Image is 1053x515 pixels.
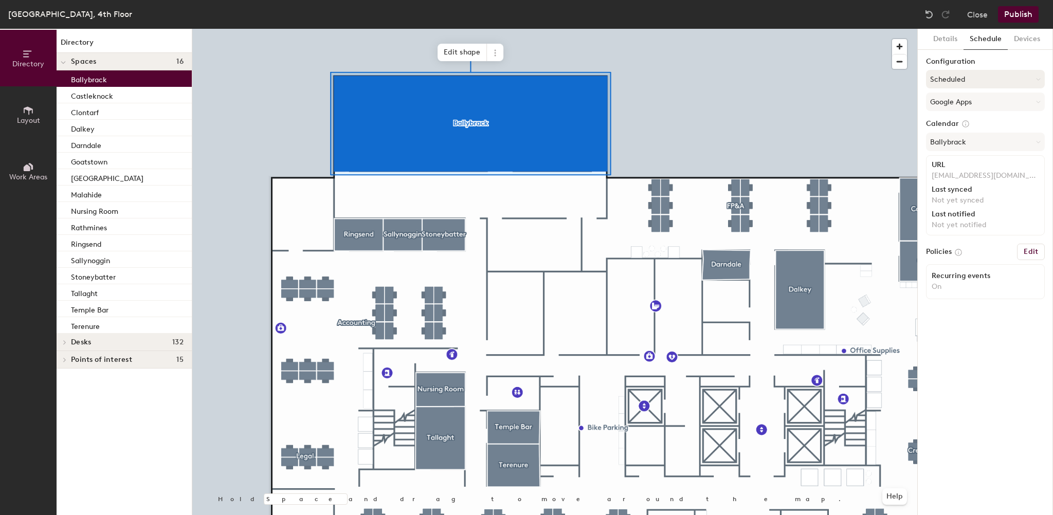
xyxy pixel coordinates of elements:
p: Terenure [71,319,100,331]
div: URL [932,161,1039,169]
div: Last notified [932,210,1039,218]
span: Work Areas [9,173,47,181]
span: Layout [17,116,40,125]
label: Policies [926,248,952,256]
div: Recurring events [932,272,1039,280]
p: Not yet synced [932,196,1039,205]
button: Help [882,488,907,505]
label: Configuration [926,58,1045,66]
p: Sallynoggin [71,253,110,265]
p: Temple Bar [71,303,108,315]
span: Desks [71,338,91,346]
p: Clontarf [71,105,99,117]
span: Spaces [71,58,97,66]
p: [EMAIL_ADDRESS][DOMAIN_NAME] [932,171,1039,180]
button: Google Apps [926,93,1045,111]
div: Last synced [932,186,1039,194]
button: Ballybrack [926,133,1045,151]
button: Details [927,29,964,50]
button: Edit [1017,244,1045,260]
span: Points of interest [71,356,132,364]
span: 16 [176,58,184,66]
button: Scheduled [926,70,1045,88]
button: Publish [998,6,1039,23]
h6: Edit [1024,248,1038,256]
img: Redo [940,9,951,20]
p: Castleknock [71,89,113,101]
img: Undo [924,9,934,20]
p: Ballybrack [71,72,107,84]
p: Not yet notified [932,220,1039,230]
label: Calendar [926,119,1045,128]
p: Nursing Room [71,204,118,216]
button: Schedule [964,29,1008,50]
span: 132 [172,338,184,346]
p: Dalkey [71,122,95,134]
p: On [932,282,1039,291]
button: Devices [1008,29,1046,50]
p: Tallaght [71,286,98,298]
p: Stoneybatter [71,270,116,282]
p: [GEOGRAPHIC_DATA] [71,171,143,183]
button: Close [967,6,988,23]
span: Directory [12,60,44,68]
p: Malahide [71,188,102,199]
span: 15 [176,356,184,364]
p: Ringsend [71,237,101,249]
p: Goatstown [71,155,107,167]
h1: Directory [57,37,192,53]
div: [GEOGRAPHIC_DATA], 4th Floor [8,8,132,21]
p: Darndale [71,138,101,150]
p: Rathmines [71,220,107,232]
span: Edit shape [438,44,487,61]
